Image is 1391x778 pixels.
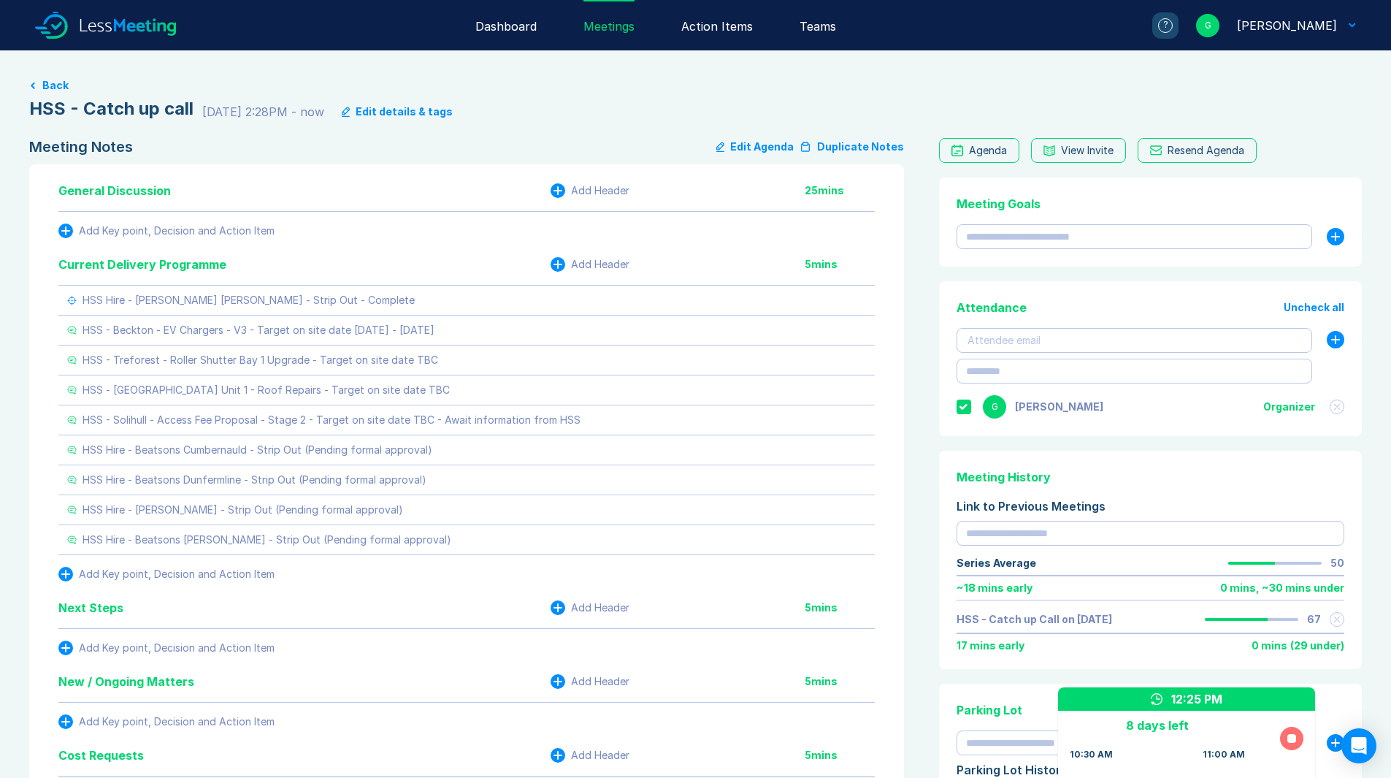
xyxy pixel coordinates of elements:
[1135,12,1179,39] a: ?
[202,103,324,121] div: [DATE] 2:28PM - now
[83,444,432,456] div: HSS Hire - Beatsons Cumbernauld - Strip Out (Pending formal approval)
[805,185,875,197] div: 25 mins
[957,640,1024,652] div: 17 mins early
[79,568,275,580] div: Add Key point, Decision and Action Item
[58,747,144,764] div: Cost Requests
[83,354,438,366] div: HSS - Treforest - Roller Shutter Bay 1 Upgrade - Target on site date TBC
[957,614,1112,625] a: HSS - Catch up Call on [DATE]
[1138,138,1257,163] button: Resend Agenda
[1284,302,1344,313] button: Uncheck all
[939,138,1019,163] a: Agenda
[957,701,1344,719] div: Parking Lot
[1252,640,1287,652] div: 0 mins
[551,674,629,689] button: Add Header
[83,324,434,336] div: HSS - Beckton - EV Chargers - V3 - Target on site date [DATE] - [DATE]
[957,582,1032,594] div: ~ 18 mins early
[356,106,453,118] div: Edit details & tags
[1070,749,1113,760] div: 10:30 AM
[1171,690,1222,708] div: 12:25 PM
[83,414,580,426] div: HSS - Solihull - Access Fee Proposal - Stage 2 - Target on site date TBC - Await information from...
[957,195,1344,213] div: Meeting Goals
[58,182,171,199] div: General Discussion
[58,673,194,690] div: New / Ongoing Matters
[1307,614,1321,625] div: 67
[957,497,1344,515] div: Link to Previous Meetings
[58,567,275,581] button: Add Key point, Decision and Action Item
[1158,18,1173,33] div: ?
[805,676,875,687] div: 5 mins
[29,80,1362,91] a: Back
[1203,749,1245,760] div: 11:00 AM
[29,97,193,121] div: HSS - Catch up call
[957,557,1036,569] div: Series Average
[1168,145,1244,156] div: Resend Agenda
[571,602,629,614] div: Add Header
[1237,17,1337,34] div: Gemma White
[551,257,629,272] button: Add Header
[58,714,275,729] button: Add Key point, Decision and Action Item
[800,138,904,156] button: Duplicate Notes
[571,185,629,197] div: Add Header
[342,106,453,118] button: Edit details & tags
[83,294,415,306] div: HSS Hire - [PERSON_NAME] [PERSON_NAME] - Strip Out - Complete
[79,716,275,728] div: Add Key point, Decision and Action Item
[571,750,629,761] div: Add Header
[83,474,426,486] div: HSS Hire - Beatsons Dunfermline - Strip Out (Pending formal approval)
[79,642,275,654] div: Add Key point, Decision and Action Item
[29,138,133,156] div: Meeting Notes
[1330,557,1344,569] div: 50
[805,602,875,614] div: 5 mins
[957,468,1344,486] div: Meeting History
[805,259,875,270] div: 5 mins
[1070,717,1245,734] div: 8 days left
[83,504,403,516] div: HSS Hire - [PERSON_NAME] - Strip Out (Pending formal approval)
[83,534,451,546] div: HSS Hire - Beatsons [PERSON_NAME] - Strip Out (Pending formal approval)
[58,256,226,273] div: Current Delivery Programme
[969,145,1007,156] div: Agenda
[1341,728,1376,763] div: Open Intercom Messenger
[716,138,794,156] button: Edit Agenda
[1196,14,1219,37] div: G
[1263,401,1315,413] div: Organizer
[1015,401,1103,413] div: Gemma White
[1061,145,1114,156] div: View Invite
[571,676,629,687] div: Add Header
[957,299,1027,316] div: Attendance
[58,224,275,238] button: Add Key point, Decision and Action Item
[1290,640,1344,652] div: ( 29 under )
[551,748,629,763] button: Add Header
[983,395,1006,419] div: G
[1031,138,1126,163] button: View Invite
[551,183,629,198] button: Add Header
[805,750,875,761] div: 5 mins
[83,384,450,396] div: HSS - [GEOGRAPHIC_DATA] Unit 1 - Roof Repairs - Target on site date TBC
[571,259,629,270] div: Add Header
[58,599,123,617] div: Next Steps
[58,641,275,655] button: Add Key point, Decision and Action Item
[551,600,629,615] button: Add Header
[79,225,275,237] div: Add Key point, Decision and Action Item
[1220,582,1344,594] div: 0 mins , ~ 30 mins under
[42,80,69,91] button: Back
